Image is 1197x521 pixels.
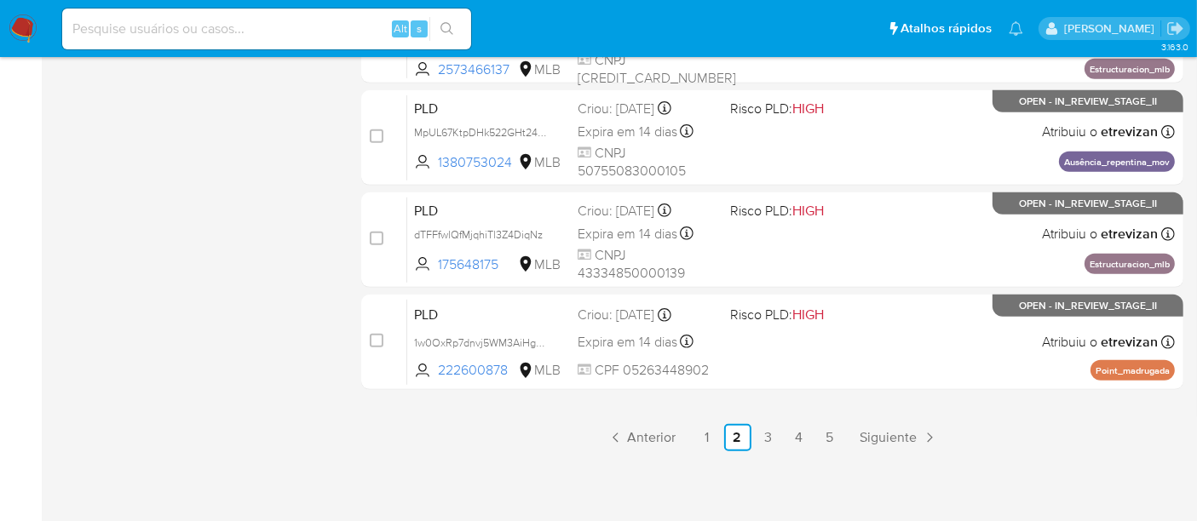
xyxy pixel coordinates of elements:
input: Pesquise usuários ou casos... [62,18,471,40]
button: search-icon [429,17,464,41]
span: Alt [394,20,407,37]
p: erico.trevizan@mercadopago.com.br [1064,20,1160,37]
span: Atalhos rápidos [901,20,992,37]
span: s [417,20,422,37]
a: Notificações [1009,21,1023,36]
span: 3.163.0 [1161,40,1188,54]
a: Sair [1166,20,1184,37]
